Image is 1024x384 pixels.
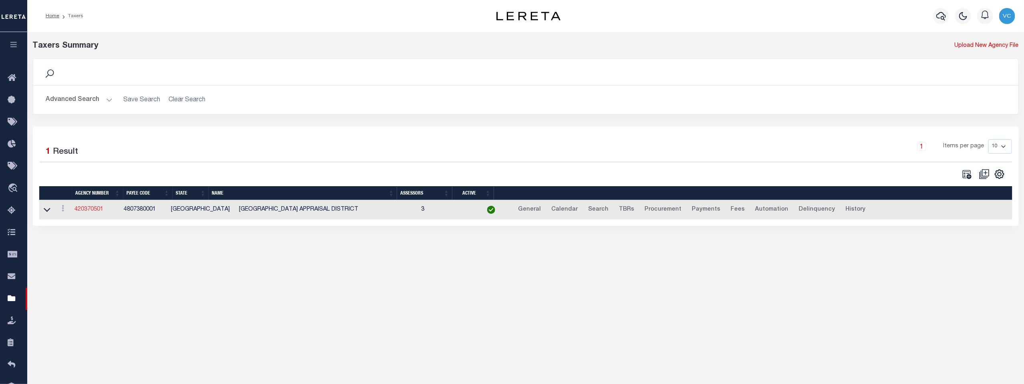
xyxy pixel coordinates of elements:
[584,203,612,216] a: Search
[418,200,471,220] td: 3
[8,183,20,194] i: travel_explore
[615,203,638,216] a: TBRs
[999,8,1015,24] img: svg+xml;base64,PHN2ZyB4bWxucz0iaHR0cDovL3d3dy53My5vcmcvMjAwMC9zdmciIHBvaW50ZXItZXZlbnRzPSJub25lIi...
[53,146,78,159] label: Result
[487,206,495,214] img: check-icon-green.svg
[74,207,103,212] a: 420370501
[33,40,769,52] div: Taxers Summary
[548,203,581,216] a: Calendar
[123,186,173,200] th: Payee Code: activate to sort column ascending
[955,42,1019,50] a: Upload New Agency File
[72,186,123,200] th: Agency Number: activate to sort column ascending
[514,203,544,216] a: General
[452,186,494,200] th: Active: activate to sort column ascending
[209,186,397,200] th: Name: activate to sort column ascending
[46,148,51,156] span: 1
[168,200,236,220] td: [GEOGRAPHIC_DATA]
[46,92,112,108] button: Advanced Search
[494,186,1012,200] th: &nbsp;
[944,142,984,151] span: Items per page
[727,203,748,216] a: Fees
[46,14,59,18] a: Home
[918,142,926,151] a: 1
[842,203,869,216] a: History
[173,186,209,200] th: State: activate to sort column ascending
[751,203,792,216] a: Automation
[688,203,724,216] a: Payments
[120,200,168,220] td: 4807380001
[641,203,685,216] a: Procurement
[59,12,83,20] li: Taxers
[397,186,452,200] th: Assessors: activate to sort column ascending
[496,12,560,20] img: logo-dark.svg
[236,200,418,220] td: [GEOGRAPHIC_DATA] APPRAISAL DISTRICT
[795,203,839,216] a: Delinquency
